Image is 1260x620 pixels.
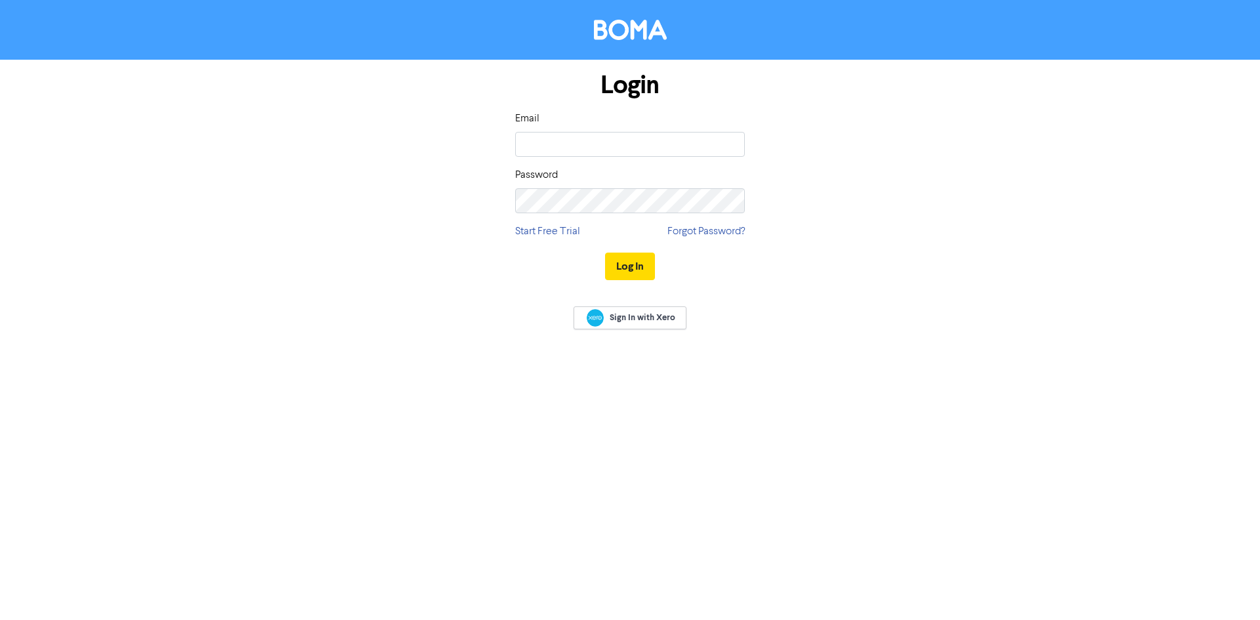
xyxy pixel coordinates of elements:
[515,111,539,127] label: Email
[515,224,580,239] a: Start Free Trial
[515,70,745,100] h1: Login
[605,253,655,280] button: Log In
[610,312,675,323] span: Sign In with Xero
[587,309,604,327] img: Xero logo
[667,224,745,239] a: Forgot Password?
[515,167,558,183] label: Password
[574,306,686,329] a: Sign In with Xero
[594,20,667,40] img: BOMA Logo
